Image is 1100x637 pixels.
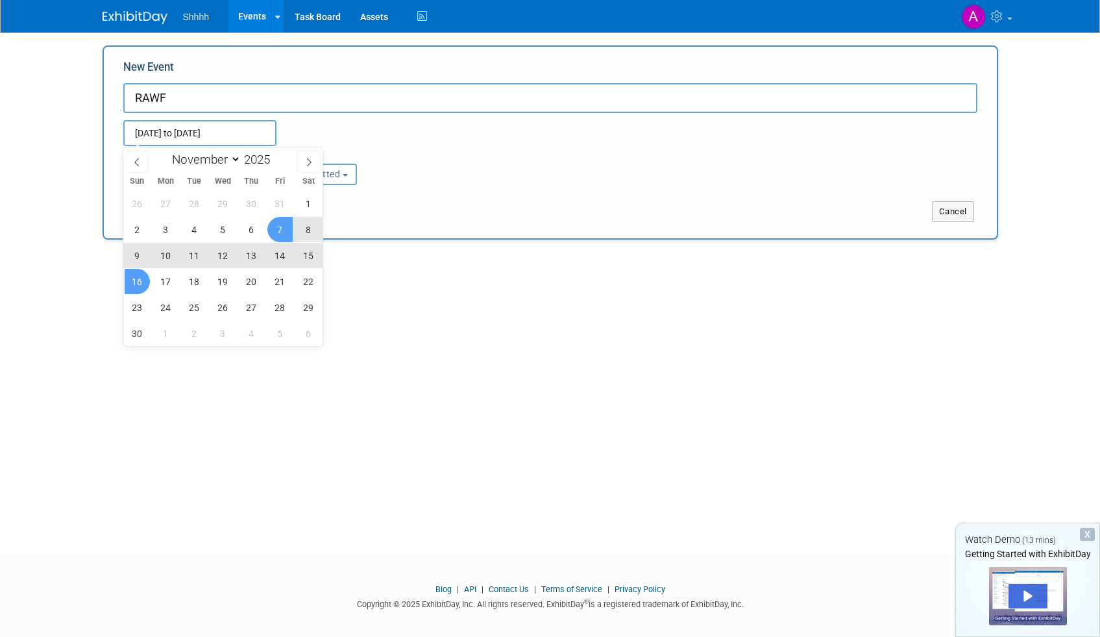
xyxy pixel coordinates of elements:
span: October 31, 2025 [267,191,293,216]
span: December 5, 2025 [267,321,293,346]
span: November 22, 2025 [296,269,321,294]
span: November 28, 2025 [267,295,293,320]
span: November 18, 2025 [182,269,207,294]
label: New Event [123,60,174,80]
span: December 3, 2025 [210,321,236,346]
div: Play [1008,584,1047,608]
span: November 10, 2025 [153,243,178,268]
span: November 29, 2025 [296,295,321,320]
span: November 12, 2025 [210,243,236,268]
span: November 25, 2025 [182,295,207,320]
span: November 15, 2025 [296,243,321,268]
a: Contact Us [489,584,529,594]
div: Getting Started with ExhibitDay [956,547,1099,560]
span: November 30, 2025 [125,321,150,346]
span: November 3, 2025 [153,217,178,242]
span: November 8, 2025 [296,217,321,242]
span: Thu [237,177,265,186]
span: November 16, 2025 [125,269,150,294]
span: Sun [123,177,152,186]
a: Blog [435,584,452,594]
span: Fri [265,177,294,186]
span: November 19, 2025 [210,269,236,294]
span: November 23, 2025 [125,295,150,320]
span: December 6, 2025 [296,321,321,346]
input: Start Date - End Date [123,120,276,146]
span: October 28, 2025 [182,191,207,216]
span: November 5, 2025 [210,217,236,242]
span: October 29, 2025 [210,191,236,216]
span: November 14, 2025 [267,243,293,268]
span: Wed [208,177,237,186]
a: Terms of Service [541,584,602,594]
span: | [604,584,613,594]
span: November 7, 2025 [267,217,293,242]
span: | [478,584,487,594]
span: | [531,584,539,594]
img: ExhibitDay [103,11,167,24]
span: Mon [151,177,180,186]
a: API [464,584,476,594]
div: Watch Demo [956,533,1099,547]
span: November 27, 2025 [239,295,264,320]
span: October 27, 2025 [153,191,178,216]
button: Cancel [932,201,974,222]
span: November 4, 2025 [182,217,207,242]
span: Sat [294,177,323,186]
span: (13 mins) [1022,536,1056,545]
span: November 13, 2025 [239,243,264,268]
span: October 30, 2025 [239,191,264,216]
a: Privacy Policy [615,584,665,594]
span: November 21, 2025 [267,269,293,294]
span: November 26, 2025 [210,295,236,320]
span: November 6, 2025 [239,217,264,242]
span: November 2, 2025 [125,217,150,242]
span: | [454,584,462,594]
span: Tue [180,177,208,186]
div: Dismiss [1080,528,1095,541]
div: Participation: [269,146,395,163]
span: December 1, 2025 [153,321,178,346]
img: Ailsa Sinclair [961,5,986,29]
span: November 1, 2025 [296,191,321,216]
span: December 4, 2025 [239,321,264,346]
input: Name of Trade Show / Conference [123,83,977,113]
span: October 26, 2025 [125,191,150,216]
sup: ® [584,598,589,605]
span: November 17, 2025 [153,269,178,294]
span: November 20, 2025 [239,269,264,294]
span: Shhhh [183,12,209,22]
select: Month [166,151,241,168]
span: November 24, 2025 [153,295,178,320]
div: Attendance / Format: [123,146,249,163]
input: Year [241,152,280,167]
span: November 11, 2025 [182,243,207,268]
span: November 9, 2025 [125,243,150,268]
span: December 2, 2025 [182,321,207,346]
